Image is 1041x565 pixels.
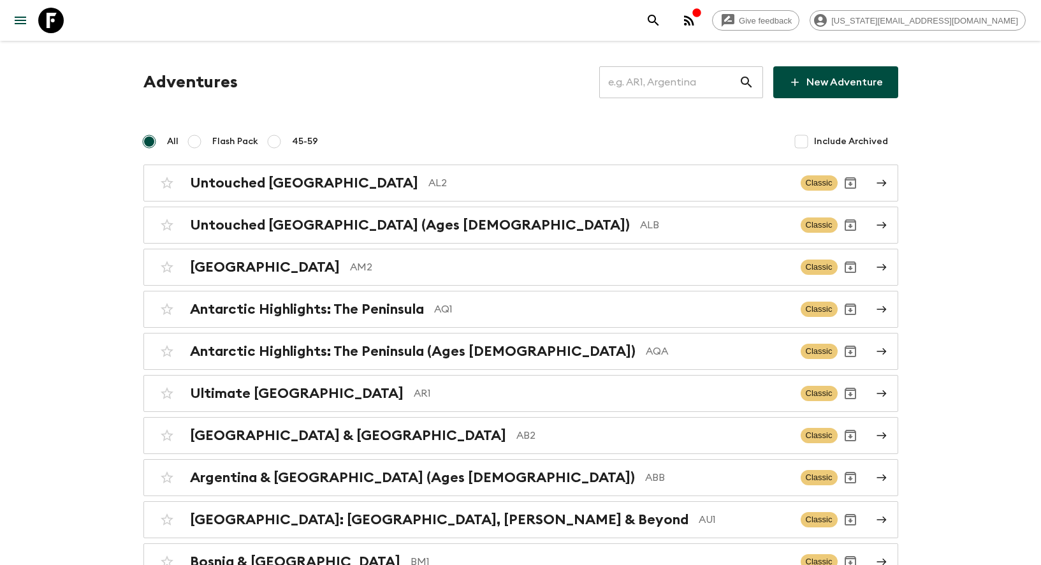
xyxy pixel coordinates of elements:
[801,217,838,233] span: Classic
[838,170,863,196] button: Archive
[434,302,790,317] p: AQ1
[143,375,898,412] a: Ultimate [GEOGRAPHIC_DATA]AR1ClassicArchive
[838,381,863,406] button: Archive
[143,165,898,202] a: Untouched [GEOGRAPHIC_DATA]AL2ClassicArchive
[143,333,898,370] a: Antarctic Highlights: The Peninsula (Ages [DEMOGRAPHIC_DATA])AQAClassicArchive
[838,507,863,532] button: Archive
[810,10,1026,31] div: [US_STATE][EMAIL_ADDRESS][DOMAIN_NAME]
[801,260,838,275] span: Classic
[838,212,863,238] button: Archive
[773,66,898,98] a: New Adventure
[641,8,666,33] button: search adventures
[801,512,838,527] span: Classic
[838,254,863,280] button: Archive
[838,465,863,490] button: Archive
[190,259,340,275] h2: [GEOGRAPHIC_DATA]
[814,135,888,148] span: Include Archived
[190,469,635,486] h2: Argentina & [GEOGRAPHIC_DATA] (Ages [DEMOGRAPHIC_DATA])
[143,501,898,538] a: [GEOGRAPHIC_DATA]: [GEOGRAPHIC_DATA], [PERSON_NAME] & BeyondAU1ClassicArchive
[801,386,838,401] span: Classic
[801,344,838,359] span: Classic
[143,291,898,328] a: Antarctic Highlights: The PeninsulaAQ1ClassicArchive
[732,16,799,26] span: Give feedback
[143,417,898,454] a: [GEOGRAPHIC_DATA] & [GEOGRAPHIC_DATA]AB2ClassicArchive
[190,385,404,402] h2: Ultimate [GEOGRAPHIC_DATA]
[699,512,790,527] p: AU1
[640,217,790,233] p: ALB
[167,135,178,148] span: All
[516,428,790,443] p: AB2
[801,428,838,443] span: Classic
[414,386,790,401] p: AR1
[801,470,838,485] span: Classic
[712,10,799,31] a: Give feedback
[838,339,863,364] button: Archive
[801,302,838,317] span: Classic
[143,207,898,244] a: Untouched [GEOGRAPHIC_DATA] (Ages [DEMOGRAPHIC_DATA])ALBClassicArchive
[190,175,418,191] h2: Untouched [GEOGRAPHIC_DATA]
[838,297,863,322] button: Archive
[292,135,318,148] span: 45-59
[824,16,1025,26] span: [US_STATE][EMAIL_ADDRESS][DOMAIN_NAME]
[190,343,636,360] h2: Antarctic Highlights: The Peninsula (Ages [DEMOGRAPHIC_DATA])
[8,8,33,33] button: menu
[190,511,688,528] h2: [GEOGRAPHIC_DATA]: [GEOGRAPHIC_DATA], [PERSON_NAME] & Beyond
[143,249,898,286] a: [GEOGRAPHIC_DATA]AM2ClassicArchive
[143,70,238,95] h1: Adventures
[190,301,424,318] h2: Antarctic Highlights: The Peninsula
[645,470,790,485] p: ABB
[801,175,838,191] span: Classic
[350,260,790,275] p: AM2
[838,423,863,448] button: Archive
[599,64,739,100] input: e.g. AR1, Argentina
[143,459,898,496] a: Argentina & [GEOGRAPHIC_DATA] (Ages [DEMOGRAPHIC_DATA])ABBClassicArchive
[190,427,506,444] h2: [GEOGRAPHIC_DATA] & [GEOGRAPHIC_DATA]
[428,175,790,191] p: AL2
[646,344,790,359] p: AQA
[190,217,630,233] h2: Untouched [GEOGRAPHIC_DATA] (Ages [DEMOGRAPHIC_DATA])
[212,135,258,148] span: Flash Pack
